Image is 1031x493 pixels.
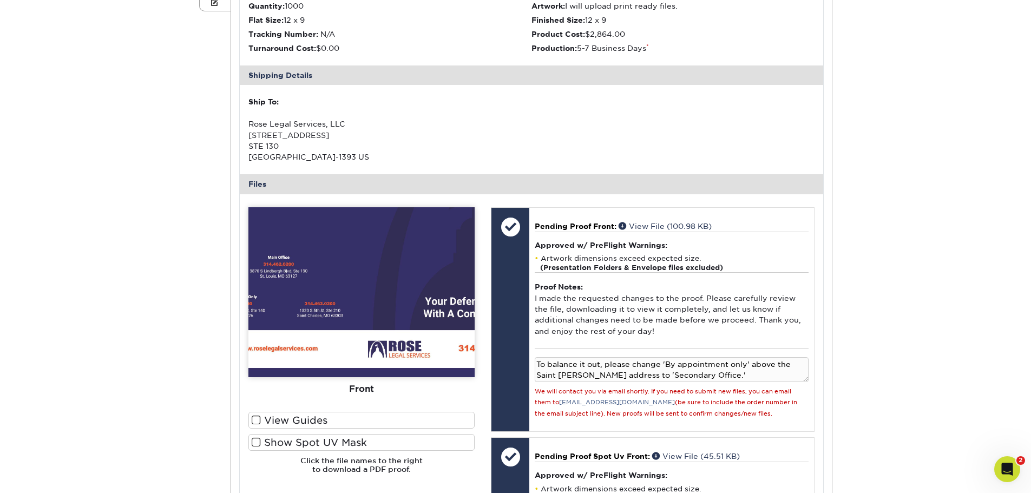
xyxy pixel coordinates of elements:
strong: Artwork: [531,2,565,10]
strong: Tracking Number: [248,30,318,38]
strong: Flat Size: [248,16,284,24]
li: 12 x 9 [531,15,815,25]
li: 12 x 9 [248,15,531,25]
a: View File (100.98 KB) [619,222,712,231]
div: Front [248,377,475,401]
span: Pending Proof Front: [535,222,616,231]
div: I made the requested changes to the proof. Please carefully review the file, downloading it to vi... [535,272,808,347]
small: We will contact you via email shortly. If you need to submit new files, you can email them to (be... [535,388,797,417]
strong: Production: [531,44,577,52]
li: Artwork dimensions exceed expected size. [535,254,808,272]
div: Shipping Details [240,65,823,85]
div: Files [240,174,823,194]
a: View File (45.51 KB) [652,452,740,461]
strong: Product Cost: [531,30,585,38]
div: Rose Legal Services, LLC [STREET_ADDRESS] STE 130 [GEOGRAPHIC_DATA]-1393 US [248,96,531,162]
li: 5-7 Business Days [531,43,815,54]
li: $0.00 [248,43,531,54]
strong: (Presentation Folders & Envelope files excluded) [540,264,723,272]
label: Show Spot UV Mask [248,434,475,451]
li: 1000 [248,1,531,11]
iframe: Intercom live chat [994,456,1020,482]
h6: Click the file names to the right to download a PDF proof. [248,456,475,483]
label: View Guides [248,412,475,429]
span: N/A [320,30,335,38]
strong: Ship To: [248,97,279,106]
strong: Turnaround Cost: [248,44,316,52]
strong: Finished Size: [531,16,585,24]
li: $2,864.00 [531,29,815,40]
a: [EMAIL_ADDRESS][DOMAIN_NAME] [559,399,675,406]
strong: Proof Notes: [535,282,583,291]
h4: Approved w/ PreFlight Warnings: [535,241,808,249]
h4: Approved w/ PreFlight Warnings: [535,471,808,479]
strong: Quantity: [248,2,285,10]
li: I will upload print ready files. [531,1,815,11]
span: 2 [1016,456,1025,465]
span: Pending Proof Spot Uv Front: [535,452,650,461]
